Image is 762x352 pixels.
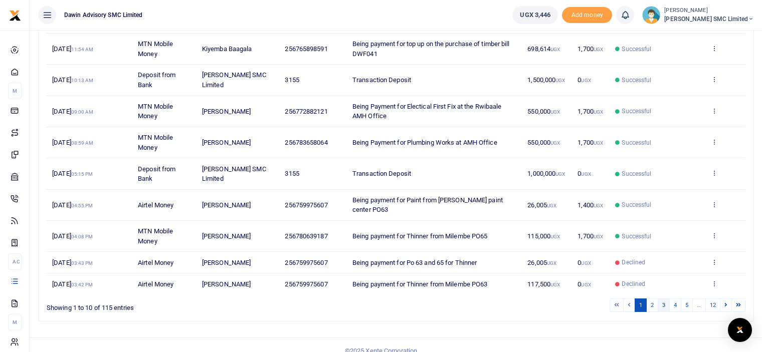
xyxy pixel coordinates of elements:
[578,108,603,115] span: 1,700
[71,282,93,287] small: 03:42 PM
[285,170,299,177] span: 3155
[581,282,591,287] small: UGX
[578,280,591,288] span: 0
[285,139,327,146] span: 256783658064
[52,45,93,53] span: [DATE]
[578,139,603,146] span: 1,700
[285,45,327,53] span: 256765898591
[352,139,497,146] span: Being Payment for Plumbing Works at AMH Office
[622,200,651,209] span: Successful
[138,40,173,58] span: MTN Mobile Money
[622,232,651,241] span: Successful
[52,170,93,177] span: [DATE]
[52,201,93,209] span: [DATE]
[8,83,22,99] li: M
[622,169,651,178] span: Successful
[352,103,501,120] span: Being Payment for Electical First Fix at the Rwibaale AMH Office
[285,280,327,288] span: 256759975607
[52,259,93,266] span: [DATE]
[352,170,411,177] span: Transaction Deposit
[555,78,565,83] small: UGX
[71,140,94,146] small: 08:59 AM
[47,297,334,313] div: Showing 1 to 10 of 115 entries
[71,203,93,208] small: 04:55 PM
[578,76,591,84] span: 0
[527,108,560,115] span: 550,000
[285,76,299,84] span: 3155
[352,232,487,240] span: Being payment for Thinner from Milembe PO65
[52,76,93,84] span: [DATE]
[285,232,327,240] span: 256780639187
[547,203,556,208] small: UGX
[594,234,603,239] small: UGX
[9,11,21,19] a: logo-small logo-large logo-large
[138,259,173,266] span: Airtel Money
[622,107,651,116] span: Successful
[622,76,651,85] span: Successful
[622,279,645,288] span: Declined
[594,140,603,146] small: UGX
[594,47,603,52] small: UGX
[9,10,21,22] img: logo-small
[352,76,411,84] span: Transaction Deposit
[202,280,251,288] span: [PERSON_NAME]
[642,6,754,24] a: profile-user [PERSON_NAME] [PERSON_NAME] SMC Limited
[138,103,173,120] span: MTN Mobile Money
[138,280,173,288] span: Airtel Money
[285,108,327,115] span: 256772882121
[52,108,93,115] span: [DATE]
[646,298,658,312] a: 2
[594,203,603,208] small: UGX
[527,232,560,240] span: 115,000
[202,259,251,266] span: [PERSON_NAME]
[71,78,94,83] small: 10:13 AM
[352,280,487,288] span: Being payment for Thinner from Milembe PO63
[581,78,591,83] small: UGX
[527,76,565,84] span: 1,500,000
[508,6,562,24] li: Wallet ballance
[635,298,647,312] a: 1
[728,318,752,342] div: Open Intercom Messenger
[664,15,754,24] span: [PERSON_NAME] SMC Limited
[578,259,591,266] span: 0
[202,139,251,146] span: [PERSON_NAME]
[138,134,173,151] span: MTN Mobile Money
[550,109,560,115] small: UGX
[202,232,251,240] span: [PERSON_NAME]
[202,71,266,89] span: [PERSON_NAME] SMC Limited
[202,45,252,53] span: Kiyemba Baagala
[71,260,93,266] small: 03:43 PM
[555,171,565,177] small: UGX
[138,71,175,89] span: Deposit from Bank
[550,140,560,146] small: UGX
[578,170,591,177] span: 0
[352,259,477,266] span: Being payment for Po 63 and 65 for Thinner
[527,280,560,288] span: 117,500
[352,196,503,214] span: Being payment for Paint from [PERSON_NAME] paint center PO63
[664,7,754,15] small: [PERSON_NAME]
[550,47,560,52] small: UGX
[622,138,651,147] span: Successful
[512,6,558,24] a: UGX 3,446
[520,10,550,20] span: UGX 3,446
[581,171,591,177] small: UGX
[527,201,556,209] span: 26,005
[578,201,603,209] span: 1,400
[202,165,266,183] span: [PERSON_NAME] SMC Limited
[8,253,22,270] li: Ac
[550,234,560,239] small: UGX
[642,6,660,24] img: profile-user
[71,234,93,239] small: 04:08 PM
[138,227,173,245] span: MTN Mobile Money
[285,259,327,266] span: 256759975607
[60,11,147,20] span: Dawin Advisory SMC Limited
[562,7,612,24] span: Add money
[8,314,22,330] li: M
[581,260,591,266] small: UGX
[52,280,93,288] span: [DATE]
[550,282,560,287] small: UGX
[71,109,94,115] small: 09:00 AM
[622,45,651,54] span: Successful
[52,139,93,146] span: [DATE]
[138,165,175,183] span: Deposit from Bank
